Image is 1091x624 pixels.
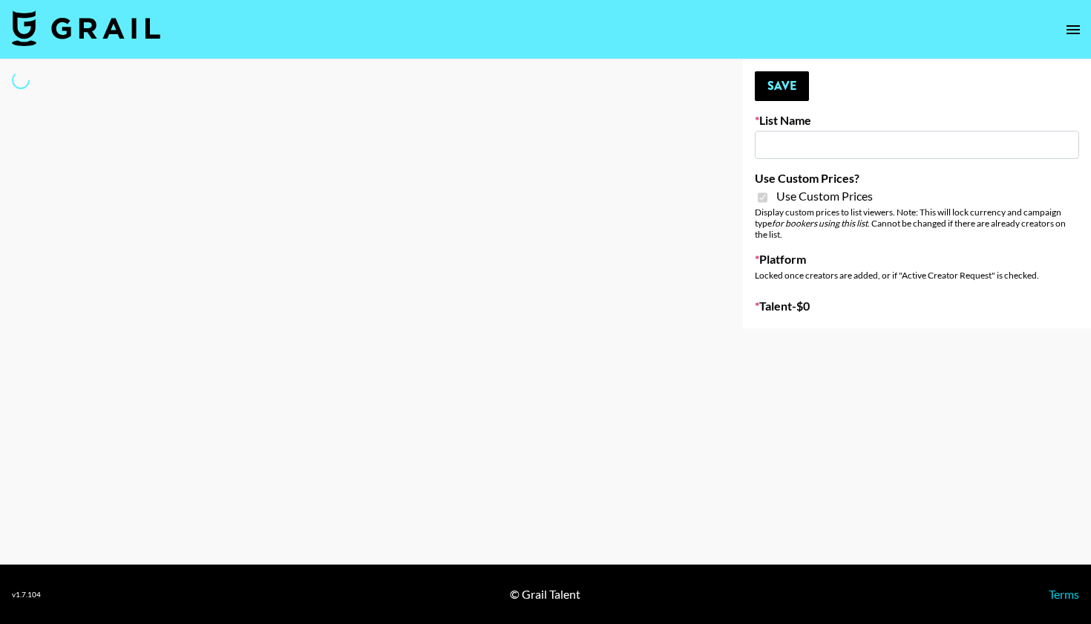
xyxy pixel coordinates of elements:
div: v 1.7.104 [12,590,41,599]
img: Grail Talent [12,10,160,46]
em: for bookers using this list [772,218,868,229]
div: Display custom prices to list viewers. Note: This will lock currency and campaign type . Cannot b... [755,207,1079,240]
label: Talent - $ 0 [755,299,1079,313]
label: List Name [755,113,1079,128]
a: Terms [1049,587,1079,601]
button: Save [755,71,809,101]
div: Locked once creators are added, or if "Active Creator Request" is checked. [755,270,1079,281]
div: © Grail Talent [510,587,580,602]
span: Use Custom Prices [776,189,873,204]
label: Platform [755,252,1079,267]
label: Use Custom Prices? [755,171,1079,186]
button: open drawer [1058,15,1088,45]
